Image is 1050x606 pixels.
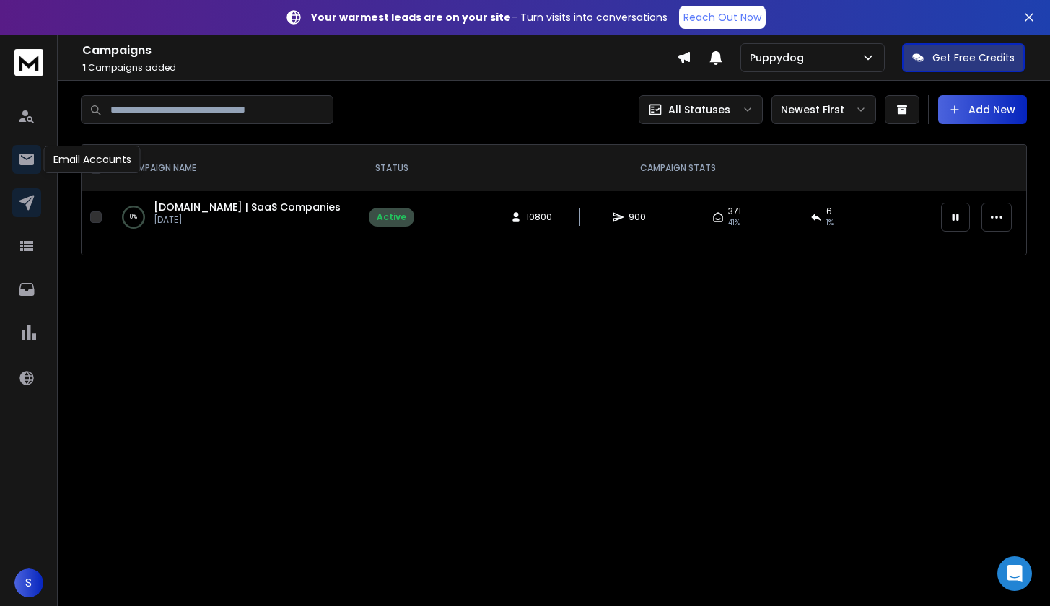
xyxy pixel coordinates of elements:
span: 41 % [728,217,740,229]
div: Open Intercom Messenger [997,556,1032,591]
span: 900 [629,211,646,223]
button: Add New [938,95,1027,124]
p: [DATE] [154,214,341,226]
p: Get Free Credits [932,50,1015,65]
a: Reach Out Now [679,6,766,29]
div: Email Accounts [44,146,141,173]
p: – Turn visits into conversations [311,10,668,25]
p: All Statuses [668,102,730,117]
p: Puppydog [750,50,810,65]
span: 6 [826,206,832,217]
th: CAMPAIGN STATS [423,145,932,191]
td: 0%[DOMAIN_NAME] | SaaS Companies[DATE] [108,191,360,243]
span: 371 [728,206,741,217]
h1: Campaigns [82,42,677,59]
button: S [14,568,43,597]
button: Get Free Credits [902,43,1025,72]
p: Campaigns added [82,62,677,74]
img: logo [14,49,43,76]
span: 1 [82,61,86,74]
th: CAMPAIGN NAME [108,145,360,191]
button: Newest First [771,95,876,124]
th: STATUS [360,145,423,191]
span: 1 % [826,217,834,229]
p: 0 % [130,210,137,224]
div: Active [377,211,406,223]
p: Reach Out Now [683,10,761,25]
strong: Your warmest leads are on your site [311,10,511,25]
a: [DOMAIN_NAME] | SaaS Companies [154,200,341,214]
span: 10800 [526,211,552,223]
